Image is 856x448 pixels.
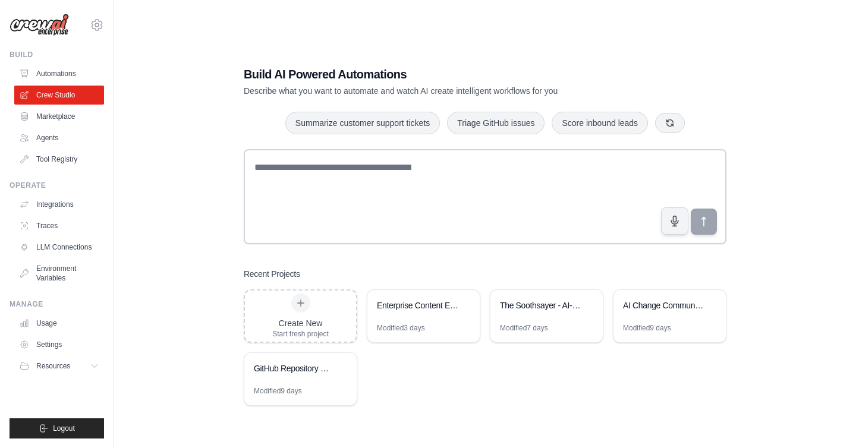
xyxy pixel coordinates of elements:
span: Resources [36,361,70,371]
div: The Soothsayer - AI-Powered Decision Intelligence Platform [500,299,581,311]
div: Create New [272,317,329,329]
span: Logout [53,424,75,433]
h1: Build AI Powered Automations [244,66,643,83]
button: Get new suggestions [655,113,685,133]
div: Modified 9 days [254,386,302,396]
button: Triage GitHub issues [447,112,545,134]
p: Describe what you want to automate and watch AI create intelligent workflows for you [244,85,643,97]
div: Enterprise Content Engine - Technical Documentation & In-App Guidance [377,299,458,311]
div: AI Change Communications Management System with Comprehensive Scoring and Link Analysis [623,299,704,311]
img: Logo [10,14,69,36]
a: Agents [14,128,104,147]
div: Operate [10,181,104,190]
div: Modified 7 days [500,323,548,333]
a: LLM Connections [14,238,104,257]
button: Score inbound leads [552,112,648,134]
a: Traces [14,216,104,235]
button: Click to speak your automation idea [661,207,688,235]
div: Modified 9 days [623,323,671,333]
div: GitHub Repository Management System [254,362,335,374]
a: Marketplace [14,107,104,126]
button: Summarize customer support tickets [285,112,440,134]
div: Start fresh project [272,329,329,339]
a: Environment Variables [14,259,104,288]
div: Build [10,50,104,59]
a: Usage [14,314,104,333]
a: Settings [14,335,104,354]
button: Logout [10,418,104,438]
a: Automations [14,64,104,83]
button: Resources [14,356,104,376]
a: Crew Studio [14,86,104,105]
a: Integrations [14,195,104,214]
div: Manage [10,299,104,309]
h3: Recent Projects [244,268,300,280]
div: Modified 3 days [377,323,425,333]
a: Tool Registry [14,150,104,169]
